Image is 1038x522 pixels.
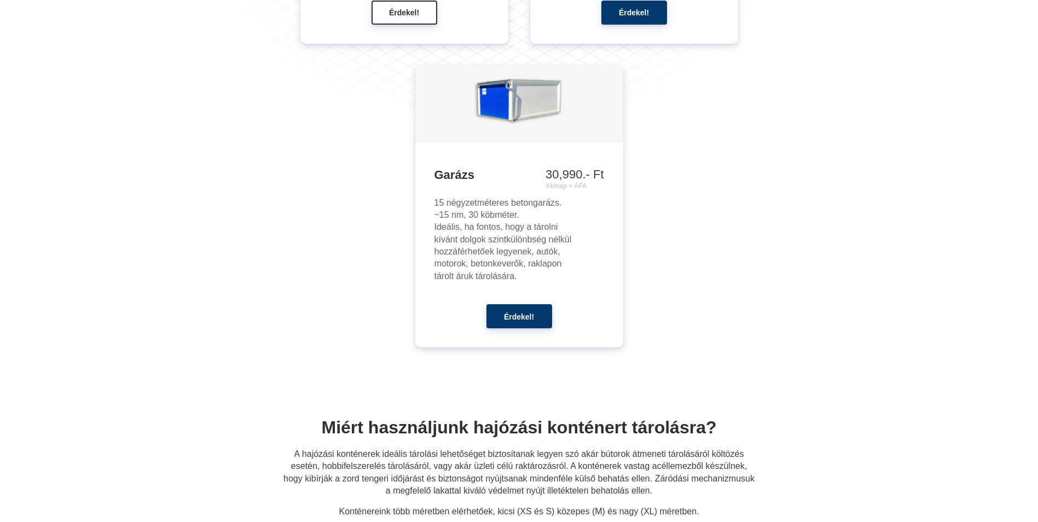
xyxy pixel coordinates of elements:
h3: Garázs [434,167,604,183]
div: 30,990.- Ft [546,167,604,190]
h1: Miért használjunk hajózási konténert tárolásra? [281,416,757,439]
button: Érdekel! [601,1,667,25]
p: A hajózási konténerek ideális tárolási lehetőséget biztosítanak legyen szó akár bútorok átmeneti ... [281,448,757,497]
a: Érdekel! [486,311,552,321]
span: Érdekel! [504,312,534,321]
button: Érdekel! [372,1,437,25]
div: 15 négyzetméteres betongarázs. ~15 nm, 30 köbméter. Ideális, ha fontos, hogy a tárolni kívánt dol... [434,197,604,283]
span: Érdekel! [389,9,419,18]
a: Érdekel! [601,7,667,16]
img: garazs_kivagott_3.webp [472,68,566,139]
a: Érdekel! [372,7,437,16]
p: Konténereink több méretben elérhetőek, kicsi (XS és S) közepes (M) és nagy (XL) méretben. [281,506,757,518]
span: Érdekel! [619,9,649,18]
button: Érdekel! [486,304,552,328]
